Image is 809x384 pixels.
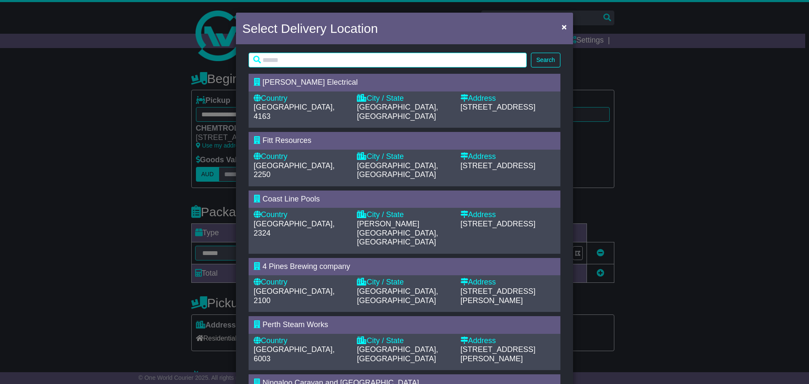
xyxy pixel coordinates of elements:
[254,278,348,287] div: Country
[263,195,320,203] span: Coast Line Pools
[461,103,536,111] span: [STREET_ADDRESS]
[254,152,348,161] div: Country
[461,152,555,161] div: Address
[562,22,567,32] span: ×
[357,287,438,305] span: [GEOGRAPHIC_DATA], [GEOGRAPHIC_DATA]
[531,53,560,67] button: Search
[242,19,378,38] h4: Select Delivery Location
[263,136,311,145] span: Fitt Resources
[461,94,555,103] div: Address
[254,345,335,363] span: [GEOGRAPHIC_DATA], 6003
[254,103,335,121] span: [GEOGRAPHIC_DATA], 4163
[461,161,536,170] span: [STREET_ADDRESS]
[357,94,452,103] div: City / State
[461,210,555,220] div: Address
[357,161,438,179] span: [GEOGRAPHIC_DATA], [GEOGRAPHIC_DATA]
[254,161,335,179] span: [GEOGRAPHIC_DATA], 2250
[461,287,536,305] span: [STREET_ADDRESS][PERSON_NAME]
[357,210,452,220] div: City / State
[357,152,452,161] div: City / State
[263,262,350,271] span: 4 Pines Brewing company
[254,336,348,346] div: Country
[254,210,348,220] div: Country
[254,220,335,237] span: [GEOGRAPHIC_DATA], 2324
[254,94,348,103] div: Country
[357,278,452,287] div: City / State
[357,345,438,363] span: [GEOGRAPHIC_DATA], [GEOGRAPHIC_DATA]
[461,336,555,346] div: Address
[254,287,335,305] span: [GEOGRAPHIC_DATA], 2100
[263,320,328,329] span: Perth Steam Works
[557,18,571,35] button: Close
[461,345,536,363] span: [STREET_ADDRESS][PERSON_NAME]
[461,278,555,287] div: Address
[263,78,358,86] span: [PERSON_NAME] Electrical
[461,220,536,228] span: [STREET_ADDRESS]
[357,220,438,246] span: [PERSON_NAME][GEOGRAPHIC_DATA], [GEOGRAPHIC_DATA]
[357,103,438,121] span: [GEOGRAPHIC_DATA], [GEOGRAPHIC_DATA]
[357,336,452,346] div: City / State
